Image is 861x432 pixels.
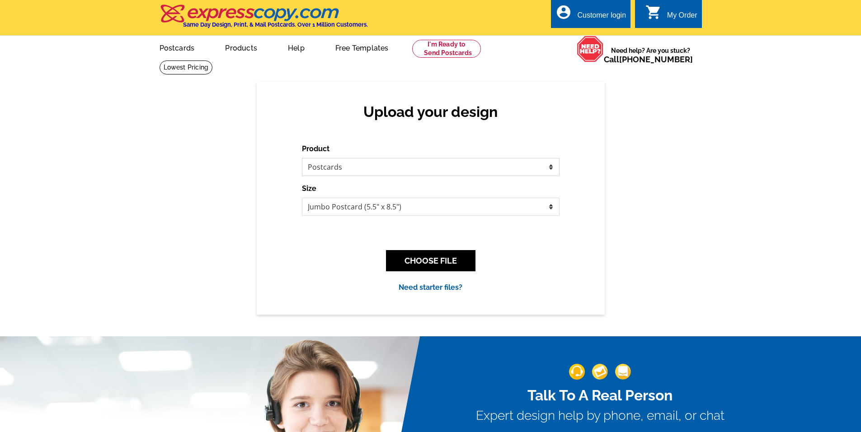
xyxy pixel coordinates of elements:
label: Product [302,144,329,154]
span: Need help? Are you stuck? [604,46,697,64]
a: Products [211,37,272,58]
h4: Same Day Design, Print, & Mail Postcards. Over 1 Million Customers. [183,21,368,28]
img: support-img-2.png [592,364,608,380]
i: account_circle [555,4,572,20]
a: account_circle Customer login [555,10,626,21]
h2: Upload your design [311,103,550,121]
div: My Order [667,11,697,24]
img: support-img-1.png [569,364,585,380]
a: Postcards [145,37,209,58]
img: help [577,36,604,62]
a: Free Templates [321,37,403,58]
h2: Talk To A Real Person [476,387,725,404]
a: Same Day Design, Print, & Mail Postcards. Over 1 Million Customers. [160,11,368,28]
div: Customer login [577,11,626,24]
a: [PHONE_NUMBER] [619,55,693,64]
span: Call [604,55,693,64]
a: shopping_cart My Order [645,10,697,21]
img: support-img-3_1.png [615,364,631,380]
a: Need starter files? [399,283,462,292]
label: Size [302,183,316,194]
h3: Expert design help by phone, email, or chat [476,408,725,423]
button: CHOOSE FILE [386,250,475,271]
a: Help [273,37,319,58]
i: shopping_cart [645,4,662,20]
